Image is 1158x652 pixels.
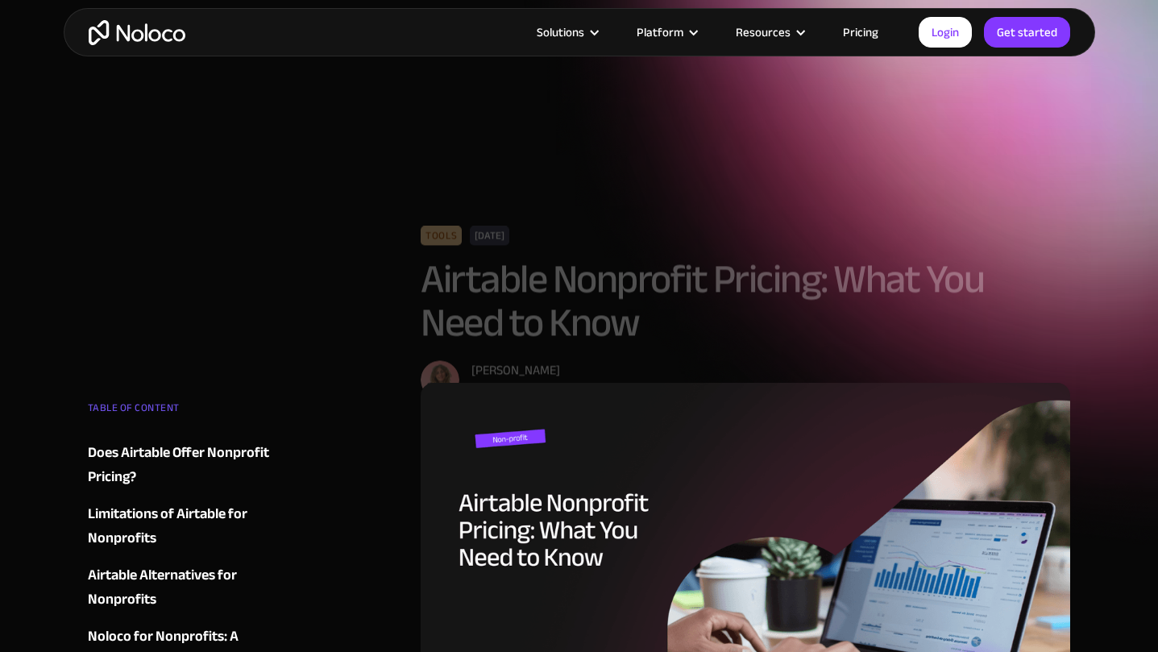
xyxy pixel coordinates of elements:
a: Get started [984,17,1070,48]
div: Solutions [537,22,584,43]
a: Does Airtable Offer Nonprofit Pricing? [88,441,283,489]
div: Resources [736,22,791,43]
a: Airtable Alternatives for Nonprofits [88,563,283,612]
div: Head of Growth at Noloco [471,380,613,399]
a: Limitations of Airtable for Nonprofits [88,502,283,550]
a: home [89,20,185,45]
div: Tools [421,226,462,245]
div: [DATE] [470,226,509,245]
div: Resources [716,22,823,43]
div: Solutions [517,22,616,43]
h1: Airtable Nonprofit Pricing: What You Need to Know [421,257,1071,344]
a: Login [919,17,972,48]
div: [PERSON_NAME] [471,360,613,380]
div: TABLE OF CONTENT [88,396,283,428]
div: Platform [637,22,683,43]
div: Platform [616,22,716,43]
a: Pricing [823,22,899,43]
